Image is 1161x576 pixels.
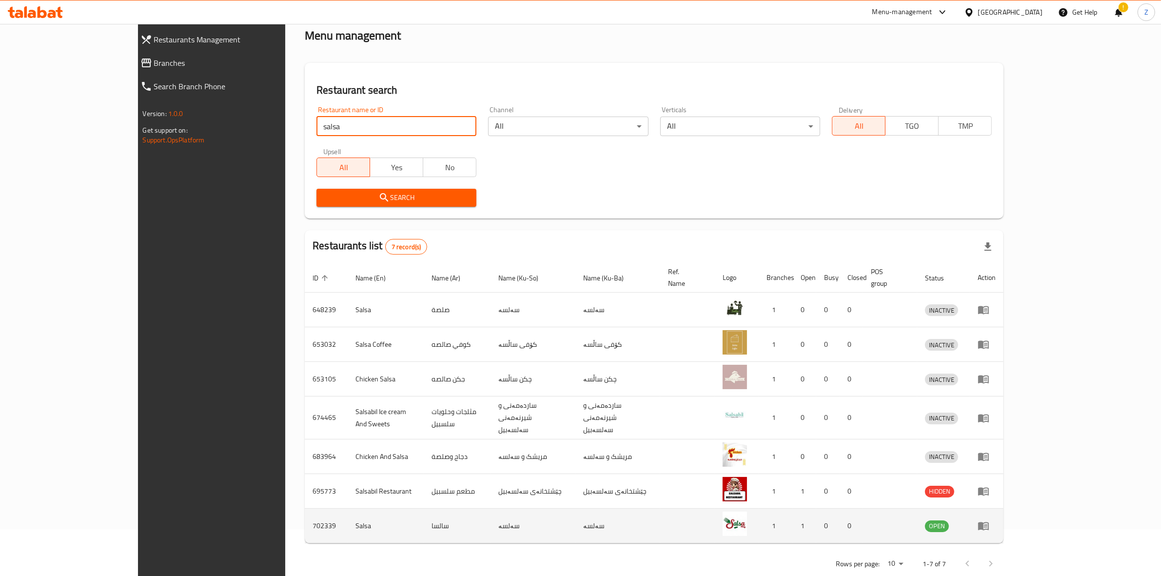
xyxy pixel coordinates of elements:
[491,293,575,327] td: سەلسە
[759,362,793,397] td: 1
[154,80,324,92] span: Search Branch Phone
[424,397,491,439] td: مثلجات وحلويات سلسبيل
[498,272,551,284] span: Name (Ku-So)
[668,266,703,289] span: Ref. Name
[723,512,747,536] img: Salsa
[793,263,816,293] th: Open
[316,117,476,136] input: Search for restaurant name or ID..
[793,397,816,439] td: 0
[355,272,398,284] span: Name (En)
[793,439,816,474] td: 0
[313,272,331,284] span: ID
[348,439,424,474] td: Chicken And Salsa
[836,558,880,570] p: Rows per page:
[884,556,907,571] div: Rows per page:
[488,117,648,136] div: All
[925,451,958,463] div: INACTIVE
[723,296,747,320] img: Salsa
[759,397,793,439] td: 1
[759,263,793,293] th: Branches
[424,327,491,362] td: كوفي صالصه
[816,362,840,397] td: 0
[723,477,747,501] img: Salsabil Restaurant
[575,327,660,362] td: کۆفی ساڵسە
[321,160,366,175] span: All
[1144,7,1148,18] span: Z
[575,439,660,474] td: مریشک و سەلسە
[925,305,958,316] span: INACTIVE
[491,439,575,474] td: مریشک و سەلسە
[491,397,575,439] td: ساردەمەنی و شیرنەمەنی سەلسەبیل
[816,474,840,509] td: 0
[154,34,324,45] span: Restaurants Management
[759,439,793,474] td: 1
[323,148,341,155] label: Upsell
[424,439,491,474] td: دجاج وصلصة
[793,327,816,362] td: 0
[575,509,660,543] td: سەلسە
[840,509,863,543] td: 0
[840,327,863,362] td: 0
[348,474,424,509] td: Salsabil Restaurant
[133,75,332,98] a: Search Branch Phone
[759,509,793,543] td: 1
[840,263,863,293] th: Closed
[424,509,491,543] td: سالسا
[348,509,424,543] td: Salsa
[978,7,1043,18] div: [GEOGRAPHIC_DATA]
[839,106,863,113] label: Delivery
[925,413,958,424] span: INACTIVE
[816,439,840,474] td: 0
[816,263,840,293] th: Busy
[583,272,636,284] span: Name (Ku-Ba)
[723,365,747,389] img: Chicken Salsa
[424,474,491,509] td: مطعم سلسبيل
[925,304,958,316] div: INACTIVE
[925,374,958,385] span: INACTIVE
[925,339,958,351] span: INACTIVE
[575,293,660,327] td: سەلسە
[154,57,324,69] span: Branches
[925,451,958,462] span: INACTIVE
[305,263,1004,543] table: enhanced table
[925,520,949,532] span: OPEN
[324,192,469,204] span: Search
[832,116,886,136] button: All
[423,158,476,177] button: No
[424,293,491,327] td: صلصة
[970,263,1004,293] th: Action
[889,119,935,133] span: TGO
[723,404,747,428] img: Salsabil Ice cream And Sweets
[133,51,332,75] a: Branches
[759,327,793,362] td: 1
[348,293,424,327] td: Salsa
[978,485,996,497] div: Menu
[793,362,816,397] td: 0
[816,327,840,362] td: 0
[316,189,476,207] button: Search
[316,83,992,98] h2: Restaurant search
[793,293,816,327] td: 0
[978,451,996,462] div: Menu
[491,362,575,397] td: چکن ساڵسە
[143,134,205,146] a: Support.OpsPlatform
[348,397,424,439] td: Salsabil Ice cream And Sweets
[723,330,747,355] img: Salsa Coffee
[348,362,424,397] td: Chicken Salsa
[885,116,939,136] button: TGO
[759,474,793,509] td: 1
[491,327,575,362] td: کۆفی ساڵسە
[575,362,660,397] td: چکن ساڵسە
[793,509,816,543] td: 1
[370,158,423,177] button: Yes
[660,117,820,136] div: All
[925,272,957,284] span: Status
[978,338,996,350] div: Menu
[793,474,816,509] td: 1
[816,509,840,543] td: 0
[938,116,992,136] button: TMP
[925,486,954,497] div: HIDDEN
